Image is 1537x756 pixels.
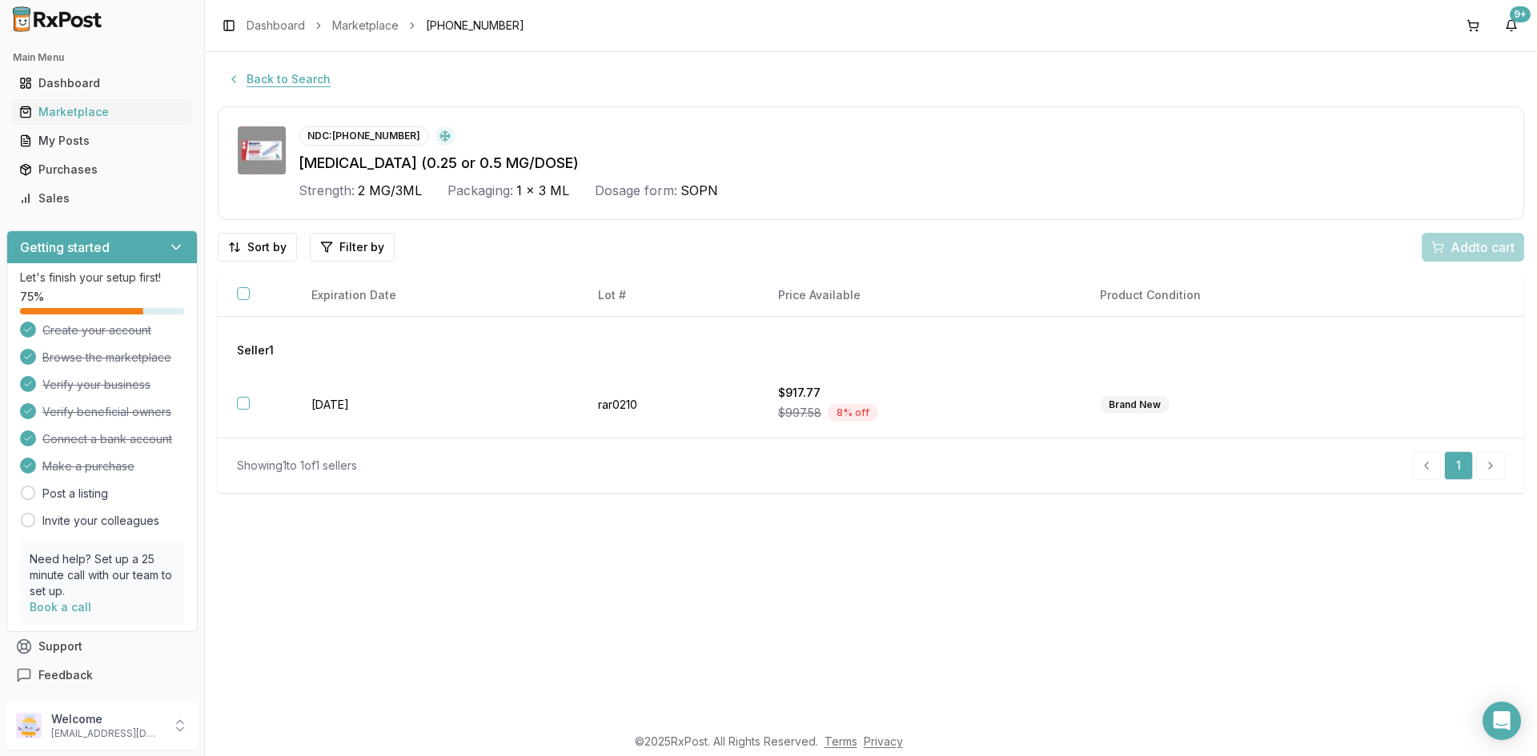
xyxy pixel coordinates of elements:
[778,385,1061,401] div: $917.77
[825,734,857,748] a: Terms
[579,274,759,317] th: Lot #
[13,155,191,184] a: Purchases
[6,661,198,690] button: Feedback
[42,322,151,338] span: Create your account
[332,18,399,34] a: Marketplace
[42,377,150,393] span: Verify your business
[42,513,159,529] a: Invite your colleagues
[6,157,198,182] button: Purchases
[1444,451,1473,480] a: 1
[1081,274,1404,317] th: Product Condition
[13,184,191,213] a: Sales
[358,181,422,200] span: 2 MG/3ML
[237,342,274,358] span: Seller 1
[426,18,524,34] span: [PHONE_NUMBER]
[247,18,524,34] nav: breadcrumb
[247,18,305,34] a: Dashboard
[13,69,191,98] a: Dashboard
[13,126,191,155] a: My Posts
[238,126,286,174] img: Ozempic (0.25 or 0.5 MG/DOSE) 2 MG/3ML SOPN
[299,152,1504,174] div: [MEDICAL_DATA] (0.25 or 0.5 MG/DOSE)
[299,181,355,200] div: Strength:
[310,233,395,262] button: Filter by
[1483,702,1521,740] div: Open Intercom Messenger
[1100,396,1170,414] div: Brand New
[680,181,718,200] span: SOPN
[38,667,93,683] span: Feedback
[778,405,821,421] span: $997.58
[20,238,110,257] h3: Getting started
[218,233,297,262] button: Sort by
[339,239,384,255] span: Filter by
[447,181,513,200] div: Packaging:
[237,458,357,474] div: Showing 1 to 1 of 1 sellers
[292,372,579,438] td: [DATE]
[6,99,198,125] button: Marketplace
[292,274,579,317] th: Expiration Date
[20,270,184,286] p: Let's finish your setup first!
[579,372,759,438] td: rar0210
[42,486,108,502] a: Post a listing
[30,551,175,599] p: Need help? Set up a 25 minute call with our team to set up.
[1412,451,1505,480] nav: pagination
[828,404,878,422] div: 8 % off
[19,104,185,120] div: Marketplace
[42,350,171,366] span: Browse the marketplace
[42,458,134,474] span: Make a purchase
[20,289,44,305] span: 75 %
[19,190,185,206] div: Sales
[864,734,903,748] a: Privacy
[6,632,198,661] button: Support
[42,431,172,447] span: Connect a bank account
[19,75,185,91] div: Dashboard
[19,162,185,178] div: Purchases
[218,65,340,94] button: Back to Search
[13,51,191,64] h2: Main Menu
[595,181,677,200] div: Dosage form:
[299,126,429,146] div: NDC: [PHONE_NUMBER]
[759,274,1081,317] th: Price Available
[16,713,42,738] img: User avatar
[13,98,191,126] a: Marketplace
[6,128,198,154] button: My Posts
[19,133,185,149] div: My Posts
[516,181,569,200] span: 1 x 3 ML
[6,186,198,211] button: Sales
[51,711,163,727] p: Welcome
[247,239,287,255] span: Sort by
[42,404,171,420] span: Verify beneficial owners
[51,727,163,740] p: [EMAIL_ADDRESS][DOMAIN_NAME]
[6,70,198,96] button: Dashboard
[30,600,91,614] a: Book a call
[6,6,109,32] img: RxPost Logo
[1499,13,1524,38] button: 9+
[1510,6,1531,22] div: 9+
